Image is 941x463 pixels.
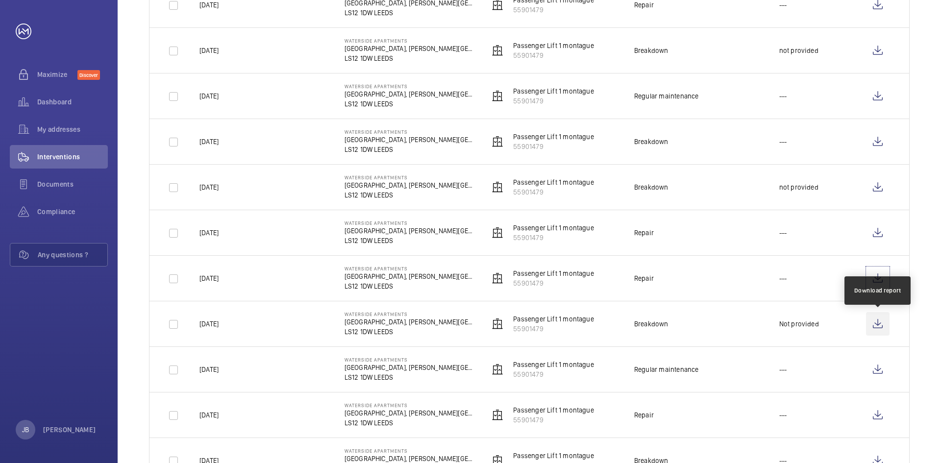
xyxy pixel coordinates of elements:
[492,90,503,102] img: elevator.svg
[492,318,503,330] img: elevator.svg
[513,50,594,60] p: 55901479
[345,311,474,317] p: Waterside Apartments
[345,8,474,18] p: LS12 1DW LEEDS
[513,278,594,288] p: 55901479
[634,137,669,146] div: Breakdown
[513,86,594,96] p: Passenger Lift 1 montague
[37,152,108,162] span: Interventions
[779,137,787,146] p: ---
[345,83,474,89] p: Waterside Apartments
[345,89,474,99] p: [GEOGRAPHIC_DATA], [PERSON_NAME][GEOGRAPHIC_DATA]
[345,190,474,200] p: LS12 1DW LEEDS
[634,410,654,420] div: Repair
[345,408,474,418] p: [GEOGRAPHIC_DATA], [PERSON_NAME][GEOGRAPHIC_DATA]
[779,46,818,55] p: not provided
[345,363,474,372] p: [GEOGRAPHIC_DATA], [PERSON_NAME][GEOGRAPHIC_DATA]
[779,228,787,238] p: ---
[199,410,219,420] p: [DATE]
[513,415,594,425] p: 55901479
[345,357,474,363] p: Waterside Apartments
[634,91,698,101] div: Regular maintenance
[513,177,594,187] p: Passenger Lift 1 montague
[345,271,474,281] p: [GEOGRAPHIC_DATA], [PERSON_NAME][GEOGRAPHIC_DATA]
[345,448,474,454] p: Waterside Apartments
[345,418,474,428] p: LS12 1DW LEEDS
[513,268,594,278] p: Passenger Lift 1 montague
[513,369,594,379] p: 55901479
[345,44,474,53] p: [GEOGRAPHIC_DATA], [PERSON_NAME][GEOGRAPHIC_DATA]
[779,273,787,283] p: ---
[634,273,654,283] div: Repair
[492,45,503,56] img: elevator.svg
[37,97,108,107] span: Dashboard
[513,324,594,334] p: 55901479
[513,223,594,233] p: Passenger Lift 1 montague
[779,91,787,101] p: ---
[199,228,219,238] p: [DATE]
[37,179,108,189] span: Documents
[634,46,669,55] div: Breakdown
[37,70,77,79] span: Maximize
[345,266,474,271] p: Waterside Apartments
[513,405,594,415] p: Passenger Lift 1 montague
[22,425,29,435] p: JB
[513,360,594,369] p: Passenger Lift 1 montague
[345,372,474,382] p: LS12 1DW LEEDS
[345,180,474,190] p: [GEOGRAPHIC_DATA], [PERSON_NAME][GEOGRAPHIC_DATA]
[513,233,594,243] p: 55901479
[345,281,474,291] p: LS12 1DW LEEDS
[492,272,503,284] img: elevator.svg
[779,410,787,420] p: ---
[345,220,474,226] p: Waterside Apartments
[199,46,219,55] p: [DATE]
[345,38,474,44] p: Waterside Apartments
[38,250,107,260] span: Any questions ?
[199,137,219,146] p: [DATE]
[513,5,594,15] p: 55901479
[199,273,219,283] p: [DATE]
[513,96,594,106] p: 55901479
[345,53,474,63] p: LS12 1DW LEEDS
[199,365,219,374] p: [DATE]
[345,129,474,135] p: Waterside Apartments
[779,365,787,374] p: ---
[634,365,698,374] div: Regular maintenance
[513,314,594,324] p: Passenger Lift 1 montague
[513,41,594,50] p: Passenger Lift 1 montague
[345,236,474,245] p: LS12 1DW LEEDS
[779,182,818,192] p: not provided
[37,124,108,134] span: My addresses
[199,319,219,329] p: [DATE]
[345,402,474,408] p: Waterside Apartments
[634,228,654,238] div: Repair
[77,70,100,80] span: Discover
[345,135,474,145] p: [GEOGRAPHIC_DATA], [PERSON_NAME][GEOGRAPHIC_DATA]
[513,132,594,142] p: Passenger Lift 1 montague
[634,319,669,329] div: Breakdown
[513,187,594,197] p: 55901479
[492,181,503,193] img: elevator.svg
[199,182,219,192] p: [DATE]
[345,145,474,154] p: LS12 1DW LEEDS
[37,207,108,217] span: Compliance
[779,319,819,329] p: Not provided
[492,364,503,375] img: elevator.svg
[345,226,474,236] p: [GEOGRAPHIC_DATA], [PERSON_NAME][GEOGRAPHIC_DATA]
[199,91,219,101] p: [DATE]
[345,174,474,180] p: Waterside Apartments
[634,182,669,192] div: Breakdown
[854,286,901,295] div: Download report
[492,409,503,421] img: elevator.svg
[345,317,474,327] p: [GEOGRAPHIC_DATA], [PERSON_NAME][GEOGRAPHIC_DATA]
[345,327,474,337] p: LS12 1DW LEEDS
[492,136,503,147] img: elevator.svg
[492,227,503,239] img: elevator.svg
[513,451,594,461] p: Passenger Lift 1 montague
[513,142,594,151] p: 55901479
[43,425,96,435] p: [PERSON_NAME]
[345,99,474,109] p: LS12 1DW LEEDS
